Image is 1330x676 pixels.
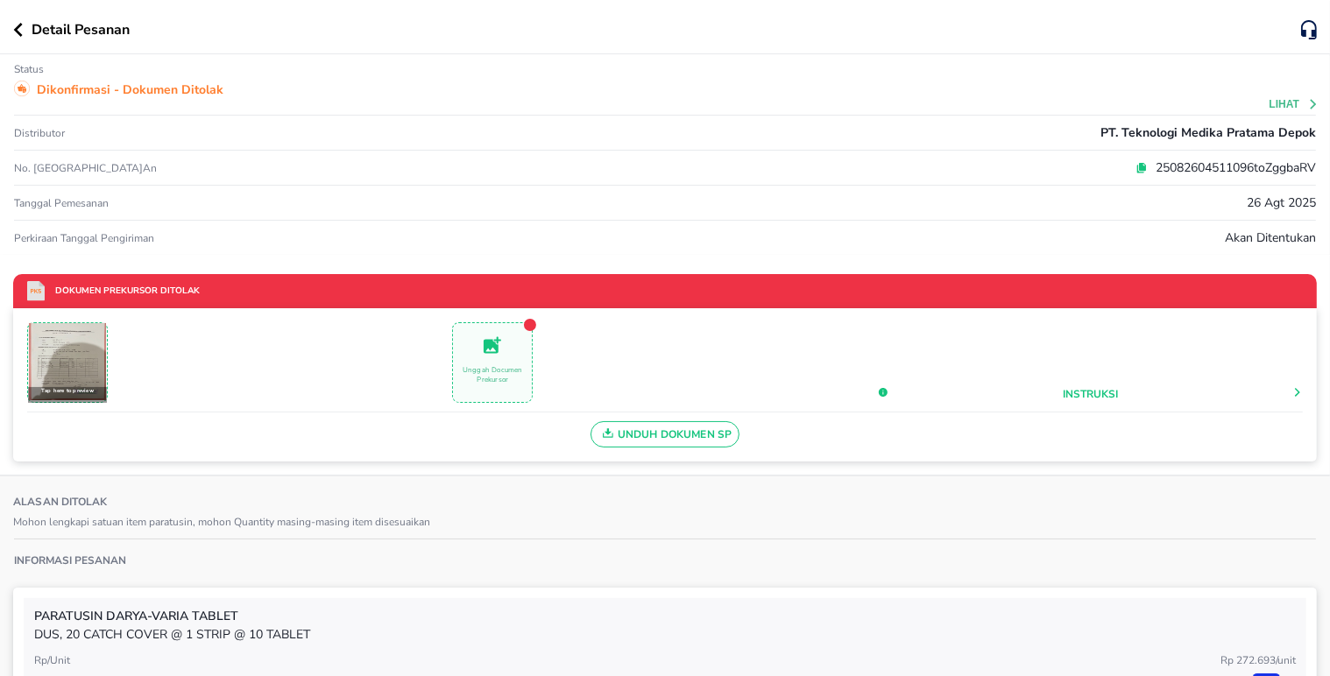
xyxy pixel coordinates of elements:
p: Detail Pesanan [32,19,130,40]
p: Akan ditentukan [1225,229,1316,247]
p: No. [GEOGRAPHIC_DATA]an [14,161,448,175]
p: Tanggal pemesanan [14,196,109,210]
p: Alasan Ditolak [13,493,1317,511]
span: Unduh Dokumen SP [598,423,732,446]
p: Unggah Documen Prekursor [453,365,532,384]
p: Informasi Pesanan [14,553,126,567]
p: PT. Teknologi Medika Pratama Depok [1100,123,1316,142]
p: Distributor [14,126,65,140]
p: 26 Agt 2025 [1247,194,1316,212]
button: Instruksi [1063,386,1118,402]
p: Rp/Unit [34,652,70,668]
div: Tap here to preview [28,387,107,403]
button: Lihat [1270,98,1319,110]
p: Mohon lengkapi satuan item paratusin, mohon Quantity masing-masing item disesuaikan [13,514,1317,530]
p: Perkiraan Tanggal Pengiriman [14,231,154,245]
p: 25082604511096toZggbaRV [1148,158,1316,177]
p: PARATUSIN Darya-Varia TABLET [34,607,1296,625]
p: Dokumen Prekursor Ditolak [45,285,200,298]
img: Document [29,323,106,400]
p: Status [14,62,44,76]
button: Unduh Dokumen SP [591,421,740,447]
span: / Unit [1276,653,1296,667]
p: Dikonfirmasi - Dokumen Ditolak [37,81,223,99]
p: DUS, 20 CATCH COVER @ 1 STRIP @ 10 TABLET [34,625,1296,644]
p: Rp 272.693 [1220,652,1296,668]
